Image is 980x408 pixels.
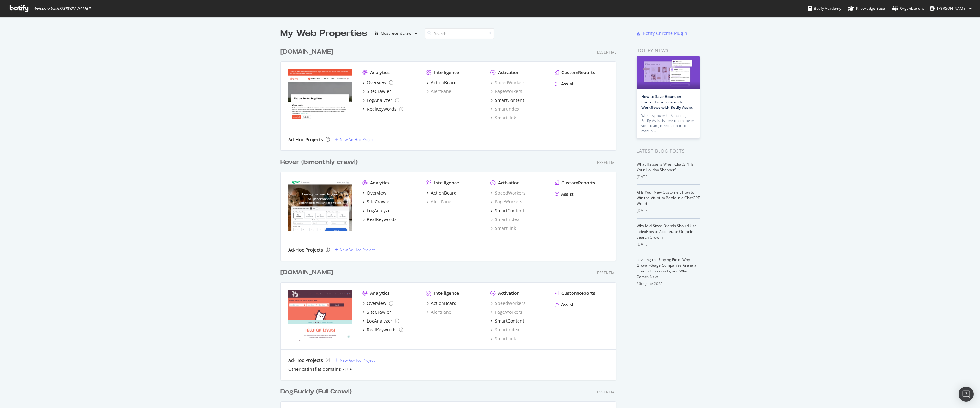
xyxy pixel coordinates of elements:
a: Overview [362,79,393,86]
div: PageWorkers [490,309,522,315]
a: RealKeywords [362,216,396,223]
a: SiteCrawler [362,309,391,315]
div: SmartIndex [490,106,519,112]
div: SmartContent [495,207,524,214]
div: Activation [498,69,520,76]
a: SmartLink [490,115,516,121]
img: gudog.com [288,69,352,120]
a: New Ad-Hoc Project [335,358,375,363]
div: Rover (bimonthly crawl) [280,158,358,167]
div: LogAnalyzer [367,207,392,214]
div: CustomReports [561,290,595,296]
a: How to Save Hours on Content and Research Workflows with Botify Assist [641,94,693,110]
div: Activation [498,290,520,296]
a: SmartLink [490,335,516,342]
a: AlertPanel [426,309,453,315]
div: SiteCrawler [367,309,391,315]
a: Assist [555,81,574,87]
div: ActionBoard [431,300,457,306]
div: [DATE] [637,208,700,213]
a: New Ad-Hoc Project [335,137,375,142]
div: SpeedWorkers [490,190,525,196]
div: Assist [561,301,574,308]
a: LogAnalyzer [362,318,399,324]
div: SiteCrawler [367,88,391,95]
a: Overview [362,190,386,196]
div: ActionBoard [431,79,457,86]
div: Botify news [637,47,700,54]
div: Assist [561,191,574,197]
div: Botify Academy [808,5,841,12]
a: Overview [362,300,393,306]
a: PageWorkers [490,199,522,205]
a: SiteCrawler [362,199,391,205]
div: Most recent crawl [381,32,412,35]
a: [DOMAIN_NAME] [280,268,336,277]
a: PageWorkers [490,88,522,95]
a: SpeedWorkers [490,300,525,306]
div: Ad-Hoc Projects [288,247,323,253]
span: Jonathan Baldwin [937,6,967,11]
a: SmartLink [490,225,516,231]
div: Analytics [370,69,390,76]
div: 26th June 2025 [637,281,700,287]
a: [DOMAIN_NAME] [280,47,336,56]
div: Intelligence [434,180,459,186]
div: SmartContent [495,97,524,103]
a: CustomReports [555,69,595,76]
div: DogBuddy (Full Crawl) [280,387,352,396]
div: Assist [561,81,574,87]
div: Ad-Hoc Projects [288,137,323,143]
button: Most recent crawl [372,28,420,38]
div: CustomReports [561,69,595,76]
a: DogBuddy (Full Crawl) [280,387,354,396]
a: Botify Chrome Plugin [637,30,687,37]
a: Assist [555,301,574,308]
div: Analytics [370,180,390,186]
div: Essential [597,160,616,165]
div: Essential [597,50,616,55]
div: Open Intercom Messenger [959,387,974,402]
a: SpeedWorkers [490,79,525,86]
div: SmartIndex [490,216,519,223]
div: LogAnalyzer [367,318,392,324]
div: [DOMAIN_NAME] [280,268,333,277]
a: RealKeywords [362,106,403,112]
a: LogAnalyzer [362,207,392,214]
img: How to Save Hours on Content and Research Workflows with Botify Assist [637,56,700,89]
div: New Ad-Hoc Project [340,247,375,253]
a: What Happens When ChatGPT Is Your Holiday Shopper? [637,161,694,172]
a: SmartContent [490,207,524,214]
a: SmartContent [490,97,524,103]
a: New Ad-Hoc Project [335,247,375,253]
div: Organizations [892,5,924,12]
img: catinaflat.com [288,290,352,341]
div: Botify Chrome Plugin [643,30,687,37]
div: ActionBoard [431,190,457,196]
div: New Ad-Hoc Project [340,137,375,142]
div: [DATE] [637,174,700,180]
a: Rover (bimonthly crawl) [280,158,360,167]
a: AI Is Your New Customer: How to Win the Visibility Battle in a ChatGPT World [637,189,700,206]
div: Intelligence [434,290,459,296]
div: With its powerful AI agents, Botify Assist is here to empower your team, turning hours of manual… [641,113,695,133]
a: Other catinaflat domains [288,366,341,372]
div: New Ad-Hoc Project [340,358,375,363]
span: Welcome back, [PERSON_NAME] ! [33,6,90,11]
div: RealKeywords [367,106,396,112]
a: ActionBoard [426,79,457,86]
a: CustomReports [555,180,595,186]
div: SmartIndex [490,327,519,333]
div: My Web Properties [280,27,367,40]
div: SiteCrawler [367,199,391,205]
a: Assist [555,191,574,197]
div: Overview [367,79,386,86]
a: [DATE] [345,366,358,372]
input: Search [425,28,494,39]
